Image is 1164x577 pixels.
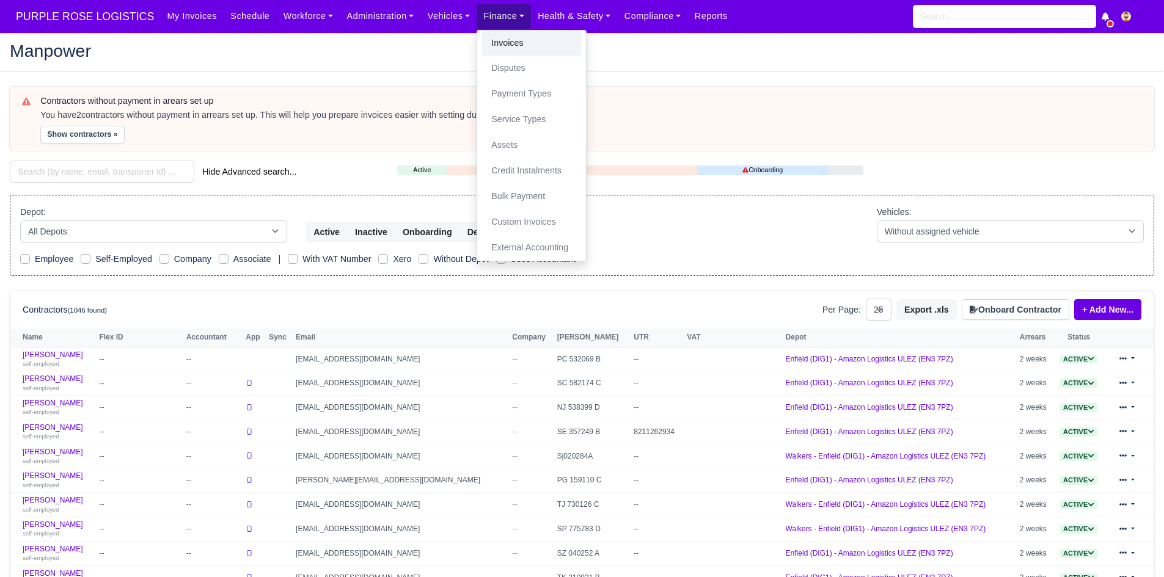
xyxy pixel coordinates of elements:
th: Depot [783,328,1017,347]
a: Reports [688,4,734,28]
a: Disputes [482,56,581,81]
a: Invoices [482,31,581,56]
label: Company [174,252,211,266]
span: -- [512,549,517,557]
td: -- [183,517,243,542]
div: + Add New... [1069,299,1141,320]
td: -- [631,347,684,371]
td: -- [183,371,243,396]
td: 2 weeks [1017,468,1054,493]
button: Inactive [347,222,395,242]
td: -- [631,371,684,396]
a: Bulk Payment [482,184,581,209]
label: Associate [233,252,271,266]
input: Search (by name, email, transporter id) ... [10,161,194,183]
td: [EMAIL_ADDRESS][DOMAIN_NAME] [293,371,509,396]
a: Enfield (DIG1) - Amazon Logistics ULEZ (EN3 7PZ) [786,549,953,557]
td: 2 weeks [1017,347,1054,371]
small: (1046 found) [68,307,108,314]
td: -- [96,396,183,420]
span: -- [512,500,517,509]
th: Status [1054,328,1104,347]
td: -- [96,517,183,542]
td: -- [631,517,684,542]
span: -- [512,427,517,436]
th: UTR [631,328,684,347]
td: -- [183,493,243,517]
td: -- [183,419,243,444]
small: self-employed [23,506,59,513]
label: Per Page: [822,303,861,317]
button: Deleted [459,222,507,242]
a: Active [1060,355,1097,363]
td: 2 weeks [1017,493,1054,517]
th: VAT [684,328,782,347]
a: Active [1060,427,1097,436]
td: SP 775783 D [554,517,631,542]
button: Export .xls [896,299,957,320]
button: Hide Advanced search... [194,161,304,182]
a: Vehicles [421,4,477,28]
td: -- [631,444,684,468]
span: -- [512,355,517,363]
td: [EMAIL_ADDRESS][DOMAIN_NAME] [293,396,509,420]
a: Health & Safety [531,4,618,28]
div: Manpower [1,32,1163,72]
th: Accountant [183,328,243,347]
td: -- [631,468,684,493]
span: -- [512,452,517,460]
small: self-employed [23,433,59,440]
button: Onboard Contractor [962,299,1069,320]
td: -- [183,468,243,493]
a: [PERSON_NAME] self-employed [23,399,93,416]
span: Active [1060,549,1097,558]
small: self-employed [23,554,59,561]
span: -- [512,476,517,484]
a: + Add New... [1074,299,1141,320]
a: Walkers - Enfield (DIG1) - Amazon Logistics ULEZ (EN3 7PZ) [786,524,986,533]
th: Flex ID [96,328,183,347]
label: Employee [35,252,73,266]
td: -- [183,347,243,371]
h6: Contractors without payment in arears set up [40,96,1142,106]
h2: Manpower [10,42,1154,59]
a: Credit Instalments [482,158,581,184]
td: 2 weeks [1017,419,1054,444]
th: Arrears [1017,328,1054,347]
td: TJ 730126 C [554,493,631,517]
td: 2 weeks [1017,371,1054,396]
small: self-employed [23,482,59,488]
td: -- [96,419,183,444]
a: Enfield (DIG1) - Amazon Logistics ULEZ (EN3 7PZ) [786,427,953,436]
td: 2 weeks [1017,444,1054,468]
label: Depot: [20,205,46,219]
td: -- [183,396,243,420]
button: Show contractors » [40,126,125,143]
a: Walkers - Enfield (DIG1) - Amazon Logistics ULEZ (EN3 7PZ) [786,452,986,460]
td: 2 weeks [1017,517,1054,542]
span: -- [512,403,517,412]
td: -- [96,444,183,468]
a: Enfield (DIG1) - Amazon Logistics ULEZ (EN3 7PZ) [786,355,953,363]
th: Company [509,328,554,347]
span: PURPLE ROSE LOGISTICS [10,4,160,29]
td: -- [631,541,684,565]
button: Onboarding [395,222,460,242]
span: Active [1060,379,1097,388]
td: -- [183,444,243,468]
a: Active [1060,452,1097,460]
a: Enfield (DIG1) - Amazon Logistics ULEZ (EN3 7PZ) [786,379,953,387]
td: 2 weeks [1017,396,1054,420]
iframe: Chat Widget [1103,518,1164,577]
h6: Contractors [23,305,107,315]
span: -- [512,524,517,533]
small: self-employed [23,360,59,367]
a: Service Types [482,107,581,132]
span: Active [1060,476,1097,485]
td: -- [96,493,183,517]
a: Walkers - Enfield (DIG1) - Amazon Logistics ULEZ (EN3 7PZ) [786,500,986,509]
a: [PERSON_NAME] self-employed [23,423,93,441]
small: self-employed [23,408,59,415]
